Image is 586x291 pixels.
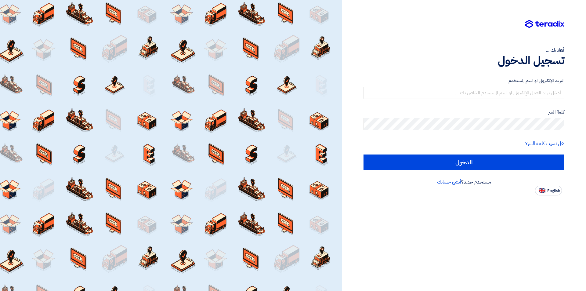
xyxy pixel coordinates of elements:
span: English [547,189,560,193]
img: en-US.png [539,188,545,193]
a: هل نسيت كلمة السر؟ [525,140,564,147]
button: English [535,186,562,195]
input: الدخول [364,155,564,170]
h1: تسجيل الدخول [364,54,564,67]
img: Teradix logo [525,20,564,28]
input: أدخل بريد العمل الإلكتروني او اسم المستخدم الخاص بك ... [364,87,564,99]
div: أهلا بك ... [364,46,564,54]
div: مستخدم جديد؟ [364,178,564,186]
label: البريد الإلكتروني او اسم المستخدم [364,77,564,84]
label: كلمة السر [364,109,564,116]
a: أنشئ حسابك [437,178,461,186]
